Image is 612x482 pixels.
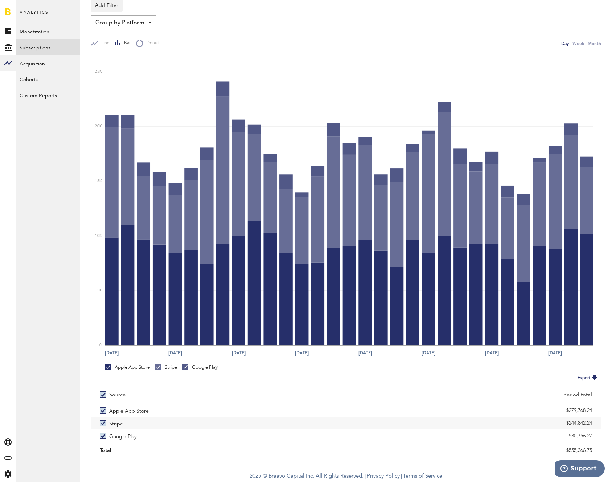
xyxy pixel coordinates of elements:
a: Custom Reports [16,87,80,103]
text: 15K [95,179,102,183]
span: Bar [121,40,131,46]
text: [DATE] [232,350,246,356]
a: Subscriptions [16,39,80,55]
text: [DATE] [485,350,499,356]
a: Terms of Service [403,474,442,479]
div: Apple App Store [105,364,150,371]
text: 10K [95,234,102,238]
text: 5K [97,289,102,293]
text: [DATE] [105,350,119,356]
div: $30,756.27 [355,430,592,441]
div: $279,768.24 [355,405,592,416]
div: $244,842.24 [355,418,592,429]
text: [DATE] [168,350,182,356]
span: Line [98,40,110,46]
div: Day [561,40,569,47]
text: 0 [99,343,102,347]
div: Total [100,445,337,456]
text: [DATE] [295,350,309,356]
span: Donut [143,40,159,46]
span: Group by Platform [95,17,144,29]
span: Stripe [109,417,123,429]
button: Export [575,373,601,383]
text: [DATE] [358,350,372,356]
span: 2025 © Braavo Capital Inc. All Rights Reserved. [250,471,363,482]
div: Source [109,392,126,398]
img: Export [590,374,599,383]
div: Period total [355,392,592,398]
span: Apple App Store [109,404,149,417]
iframe: Opens a widget where you can find more information [555,460,605,478]
a: Monetization [16,23,80,39]
div: Week [572,40,584,47]
a: Acquisition [16,55,80,71]
div: Month [588,40,601,47]
text: [DATE] [548,350,562,356]
div: Google Play [182,364,218,371]
text: [DATE] [422,350,435,356]
text: 25K [95,70,102,74]
a: Privacy Policy [367,474,400,479]
text: 20K [95,124,102,128]
span: Google Play [109,429,137,442]
span: Analytics [20,8,48,23]
a: Cohorts [16,71,80,87]
div: $555,366.75 [355,445,592,456]
div: Stripe [155,364,177,371]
